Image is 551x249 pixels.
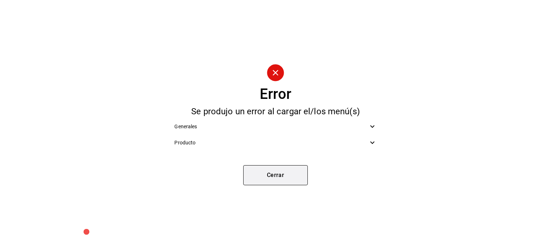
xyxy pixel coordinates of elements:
div: Producto [169,135,382,151]
span: Producto [174,139,368,147]
div: Se produjo un error al cargar el/los menú(s) [169,107,382,116]
button: Cerrar [243,165,308,185]
span: Generales [174,123,368,130]
div: Generales [169,119,382,135]
div: Error [260,87,291,101]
